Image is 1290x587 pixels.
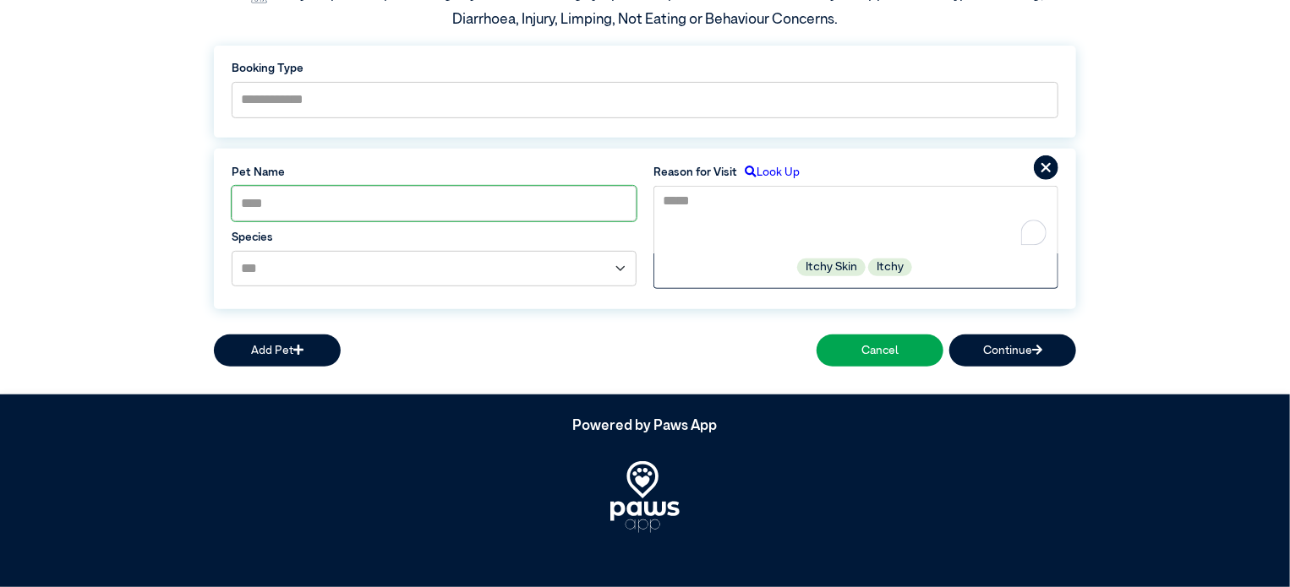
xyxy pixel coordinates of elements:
label: Itchy [868,258,912,276]
label: Look Up [737,164,800,181]
label: Species [232,229,637,246]
h5: Powered by Paws App [214,418,1076,435]
label: Reason for Visit [653,164,737,181]
img: PawsApp [610,461,680,533]
textarea: To enrich screen reader interactions, please activate Accessibility in Grammarly extension settings [653,186,1058,253]
label: Booking Type [232,60,1058,77]
label: Itchy Skin [797,258,866,276]
label: Pet Name [232,164,637,181]
button: Add Pet [214,334,341,366]
button: Cancel [817,334,943,366]
button: Continue [949,334,1076,366]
